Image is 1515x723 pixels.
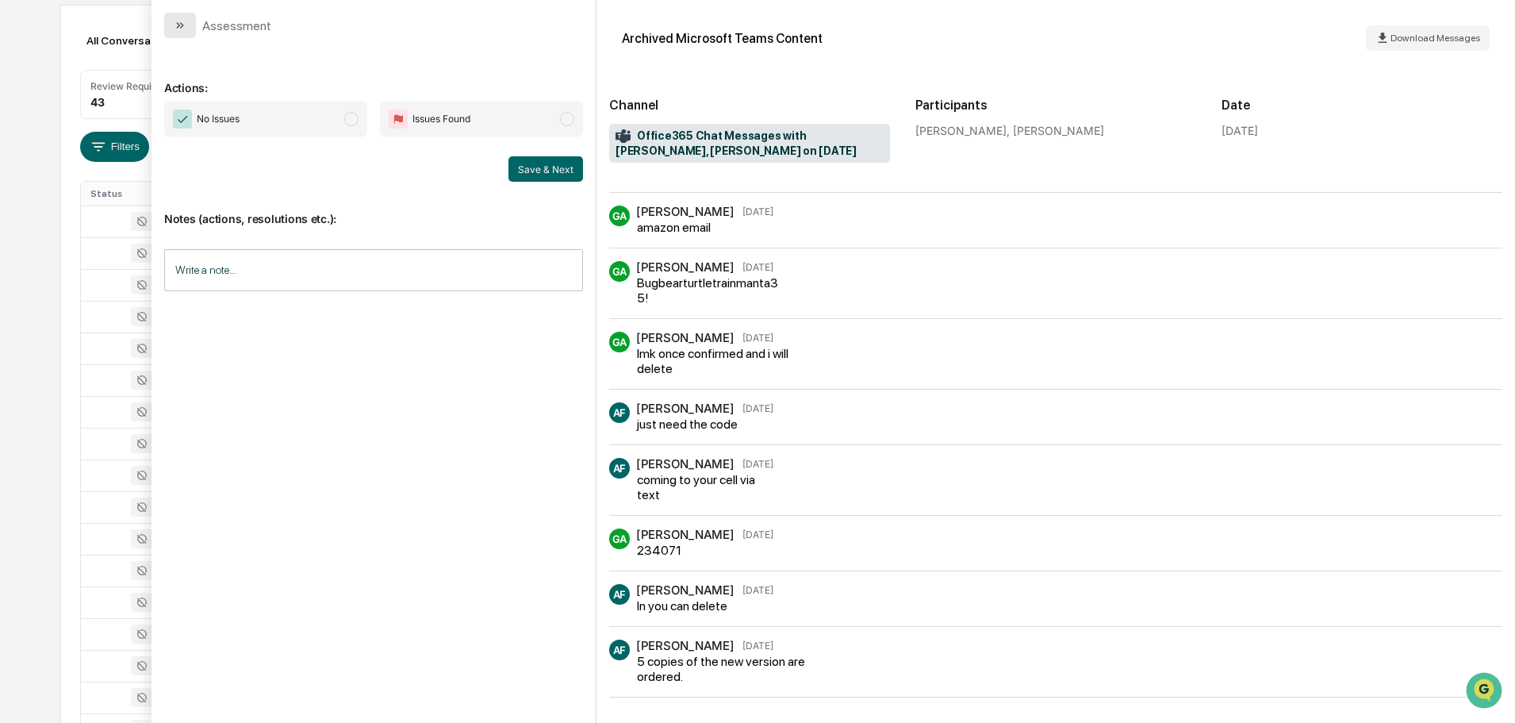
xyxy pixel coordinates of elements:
div: 5 copies of the new version are ordered. [637,654,832,684]
div: Archived Microsoft Teams Content [622,31,823,46]
div: [PERSON_NAME] [636,204,734,219]
span: Download Messages [1390,33,1480,44]
div: AF [609,458,630,479]
div: GA [609,529,630,549]
button: Start new chat [270,126,289,145]
time: Wednesday, September 24, 2025 at 4:31:41 PM [742,458,773,470]
div: Assessment [202,18,271,33]
a: 🖐️Preclearance [10,194,109,222]
iframe: Open customer support [1464,671,1507,713]
time: Wednesday, September 24, 2025 at 4:31:20 PM [742,402,773,414]
button: Filters [80,132,149,162]
div: 43 [90,95,105,109]
div: just need the code [637,417,768,432]
div: [PERSON_NAME] [636,456,734,471]
div: [PERSON_NAME], [PERSON_NAME] [915,124,1196,137]
div: 🖐️ [16,202,29,214]
div: 🗄️ [115,202,128,214]
div: GA [609,332,630,352]
a: 🔎Data Lookup [10,224,106,252]
img: 1746055101610-c473b297-6a78-478c-a979-82029cc54cd1 [16,121,44,150]
div: [DATE] [1222,124,1258,137]
p: How can we help? [16,33,289,59]
span: Pylon [158,269,192,281]
span: Issues Found [412,111,470,127]
p: Notes (actions, resolutions etc.): [164,193,583,225]
div: 🔎 [16,232,29,244]
span: Preclearance [32,200,102,216]
div: AF [609,640,630,660]
time: Wednesday, September 24, 2025 at 4:30:50 PM [742,261,773,273]
span: No Issues [197,111,240,127]
div: AF [609,584,630,605]
h2: Participants [915,98,1196,113]
button: Download Messages [1366,25,1490,51]
img: Flag [389,110,408,129]
a: Powered byPylon [112,268,192,281]
div: [PERSON_NAME] [636,401,734,416]
div: Bugbearturtletrainmanta35! [637,275,781,306]
div: [PERSON_NAME] [636,330,734,345]
div: amazon email [637,220,768,235]
div: [PERSON_NAME] [636,260,734,275]
div: lmk once confirmed and i will delete [637,346,811,376]
div: [PERSON_NAME] [636,527,734,542]
div: 234071 [637,543,768,558]
div: [PERSON_NAME] [636,583,734,598]
time: Wednesday, September 24, 2025 at 4:32:16 PM [742,584,773,596]
div: GA [609,206,630,226]
div: coming to your cell via text [637,472,774,502]
div: Start new chat [54,121,260,137]
div: All Conversations [80,28,200,53]
time: Wednesday, September 24, 2025 at 4:31:59 PM [742,529,773,540]
div: We're available if you need us! [54,137,201,150]
div: [PERSON_NAME] [636,638,734,653]
span: Data Lookup [32,230,100,246]
div: AF [609,402,630,423]
button: Save & Next [508,156,583,182]
time: Wednesday, September 24, 2025 at 4:31:01 PM [742,332,773,344]
h2: Date [1222,98,1502,113]
div: In you can delete [637,598,768,613]
p: Actions: [164,62,583,94]
img: Checkmark [173,110,192,129]
span: Office365 Chat Messages with [PERSON_NAME], [PERSON_NAME] on [DATE] [616,129,884,159]
a: 🗄️Attestations [109,194,203,222]
span: Attestations [131,200,197,216]
th: Status [81,182,184,206]
time: Wednesday, September 24, 2025 at 4:30:35 PM [742,206,773,217]
h2: Channel [609,98,890,113]
time: Wednesday, September 24, 2025 at 4:43:38 PM [742,640,773,652]
div: Review Required [90,80,167,92]
div: GA [609,261,630,282]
